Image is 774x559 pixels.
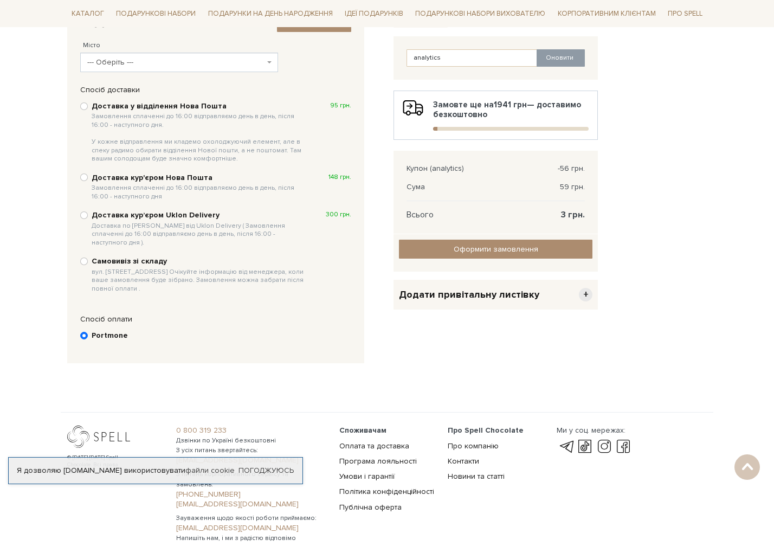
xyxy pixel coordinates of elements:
[576,440,594,453] a: tik-tok
[80,53,278,72] span: --- Оберіть ---
[399,288,539,301] span: Додати привітальну листівку
[561,210,585,220] span: 3 грн.
[560,182,585,192] span: 59 грн.
[176,455,326,465] a: [EMAIL_ADDRESS][DOMAIN_NAME]
[204,5,337,22] a: Подарунки на День народження
[595,440,614,453] a: instagram
[75,85,357,95] div: Спосіб доставки
[328,173,351,182] span: 148 грн.
[92,222,308,247] span: Доставка по [PERSON_NAME] від Uklon Delivery ( Замовлення сплаченні до 16:00 відправляємо день в ...
[87,57,265,68] span: --- Оберіть ---
[92,210,308,247] b: Доставка курʼєром Uklon Delivery
[448,441,499,451] a: Про компанію
[448,457,479,466] a: Контакти
[176,513,326,523] span: Зауваження щодо якості роботи приймаємо:
[176,490,326,499] a: [PHONE_NUMBER]
[448,426,524,435] span: Про Spell Chocolate
[92,101,308,163] b: Доставка у відділення Нова Пошта
[92,268,308,293] span: вул. [STREET_ADDRESS] Очікуйте інформацію від менеджера, коли ваше замовлення буде зібрано. Замов...
[92,184,308,201] span: Замовлення сплаченні до 16:00 відправляємо день в день, після 16:00 - наступного дня
[176,446,326,455] span: З усіх питань звертайтесь:
[67,5,108,22] a: Каталог
[92,331,128,340] b: Portmone
[579,288,592,301] span: +
[553,4,660,23] a: Корпоративним клієнтам
[176,499,326,509] a: [EMAIL_ADDRESS][DOMAIN_NAME]
[330,101,351,110] span: 95 грн.
[339,472,395,481] a: Умови і гарантії
[557,440,575,453] a: telegram
[176,534,326,543] span: Напишіть нам, і ми з радістю відповімо
[339,503,402,512] a: Публічна оферта
[176,523,326,533] a: [EMAIL_ADDRESS][DOMAIN_NAME]
[663,5,707,22] a: Про Spell
[537,49,585,67] button: Оновити
[326,210,351,219] span: 300 грн.
[92,173,308,201] b: Доставка кур'єром Нова Пошта
[407,164,464,174] span: Купон (analytics)
[176,436,326,446] span: Дзвінки по Україні безкоштовні
[557,426,633,435] div: Ми у соц. мережах:
[614,440,633,453] a: facebook
[67,454,140,476] div: © [DATE]-[DATE] Spell Chocolate. Всі права захищені
[411,4,550,23] a: Подарункові набори вихователю
[83,41,100,50] label: Місто
[558,164,585,174] span: -56 грн.
[176,426,326,435] a: 0 800 319 233
[92,256,308,293] b: Самовивіз зі складу
[92,112,308,163] span: Замовлення сплаченні до 16:00 відправляємо день в день, після 16:00 - наступного дня. У кожне від...
[454,245,538,254] span: Оформити замовлення
[339,441,409,451] a: Оплата та доставка
[339,457,417,466] a: Програма лояльності
[185,466,235,475] a: файли cookie
[339,426,386,435] span: Споживачам
[75,314,357,324] div: Спосіб оплати
[403,100,589,131] div: Замовте ще на — доставимо безкоштовно
[407,210,434,220] span: Всього
[112,5,200,22] a: Подарункові набори
[238,466,294,476] a: Погоджуюсь
[407,182,425,192] span: Сума
[494,100,527,110] b: 1941 грн
[448,472,505,481] a: Новини та статті
[340,5,408,22] a: Ідеї подарунків
[339,487,434,496] a: Політика конфіденційності
[407,49,538,67] input: Введіть код купона
[9,466,302,476] div: Я дозволяю [DOMAIN_NAME] використовувати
